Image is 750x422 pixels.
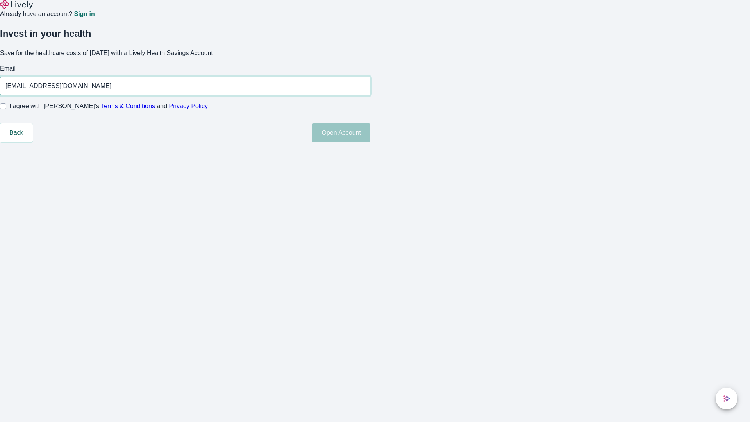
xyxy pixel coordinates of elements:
[169,103,208,109] a: Privacy Policy
[9,102,208,111] span: I agree with [PERSON_NAME]’s and
[74,11,95,17] a: Sign in
[716,388,737,409] button: chat
[101,103,155,109] a: Terms & Conditions
[723,395,730,402] svg: Lively AI Assistant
